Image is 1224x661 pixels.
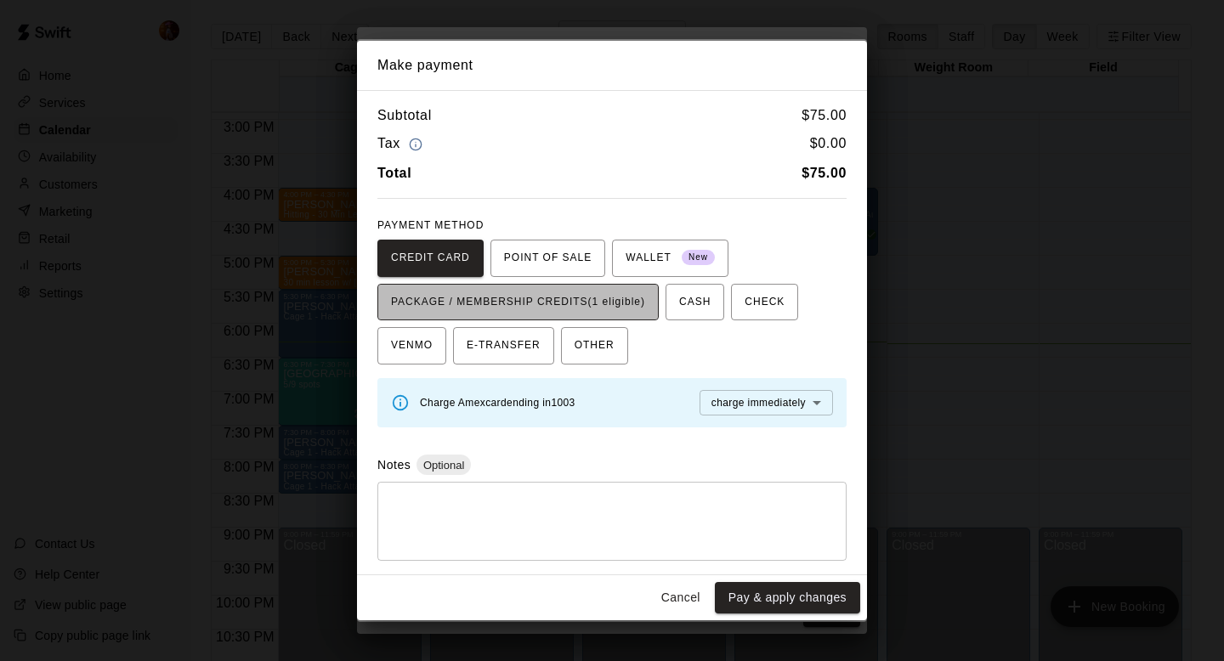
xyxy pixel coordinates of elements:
[802,105,847,127] h6: $ 75.00
[575,332,615,359] span: OTHER
[745,289,785,316] span: CHECK
[416,459,471,472] span: Optional
[377,133,427,155] h6: Tax
[654,582,708,613] button: Cancel
[391,245,470,272] span: CREDIT CARD
[711,397,806,409] span: charge immediately
[377,458,411,472] label: Notes
[679,289,711,316] span: CASH
[377,105,432,127] h6: Subtotal
[453,327,554,364] button: E-TRANSFER
[802,166,847,180] b: $ 75.00
[490,240,605,277] button: POINT OF SALE
[612,240,728,277] button: WALLET New
[377,219,484,231] span: PAYMENT METHOD
[420,397,575,409] span: Charge Amex card ending in 1003
[561,327,628,364] button: OTHER
[377,284,659,321] button: PACKAGE / MEMBERSHIP CREDITS(1 eligible)
[467,332,541,359] span: E-TRANSFER
[810,133,847,155] h6: $ 0.00
[504,245,592,272] span: POINT OF SALE
[391,332,433,359] span: VENMO
[391,289,645,316] span: PACKAGE / MEMBERSHIP CREDITS (1 eligible)
[731,284,798,321] button: CHECK
[377,240,484,277] button: CREDIT CARD
[715,582,860,613] button: Pay & apply changes
[377,166,411,180] b: Total
[357,41,867,90] h2: Make payment
[666,284,724,321] button: CASH
[626,245,715,272] span: WALLET
[377,327,446,364] button: VENMO
[682,246,715,269] span: New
